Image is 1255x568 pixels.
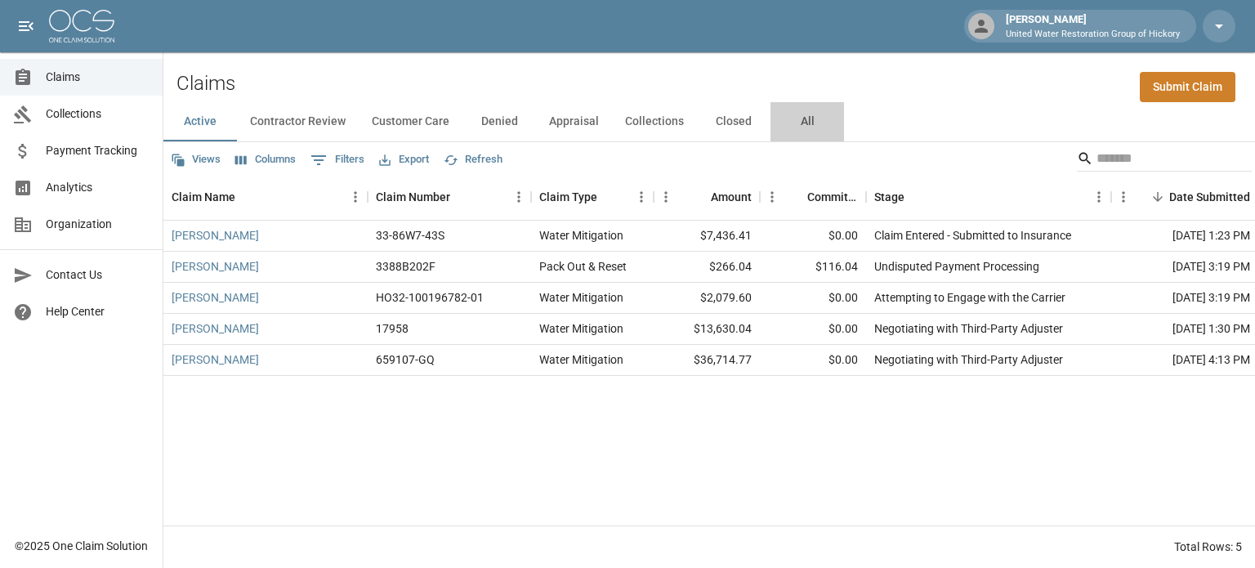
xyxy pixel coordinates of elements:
[999,11,1186,41] div: [PERSON_NAME]
[376,174,450,220] div: Claim Number
[46,105,150,123] span: Collections
[760,345,866,376] div: $0.00
[172,289,259,306] a: [PERSON_NAME]
[376,227,444,244] div: 33-86W7-43S
[440,147,507,172] button: Refresh
[163,174,368,220] div: Claim Name
[376,320,409,337] div: 17958
[536,102,612,141] button: Appraisal
[46,179,150,196] span: Analytics
[359,102,462,141] button: Customer Care
[1174,539,1242,555] div: Total Rows: 5
[163,102,1255,141] div: dynamic tabs
[343,185,368,209] button: Menu
[612,102,697,141] button: Collections
[46,69,150,86] span: Claims
[654,283,760,314] div: $2,079.60
[697,102,770,141] button: Closed
[376,258,435,275] div: 3388B202F
[375,147,433,172] button: Export
[1169,174,1250,220] div: Date Submitted
[531,174,654,220] div: Claim Type
[539,351,623,368] div: Water Mitigation
[49,10,114,42] img: ocs-logo-white-transparent.png
[874,258,1039,275] div: Undisputed Payment Processing
[235,186,258,208] button: Sort
[15,538,148,554] div: © 2025 One Claim Solution
[1111,185,1136,209] button: Menu
[866,174,1111,220] div: Stage
[760,283,866,314] div: $0.00
[231,147,300,172] button: Select columns
[874,174,904,220] div: Stage
[784,186,807,208] button: Sort
[376,351,435,368] div: 659107-GQ
[1006,28,1180,42] p: United Water Restoration Group of Hickory
[172,320,259,337] a: [PERSON_NAME]
[237,102,359,141] button: Contractor Review
[539,320,623,337] div: Water Mitigation
[760,185,784,209] button: Menu
[654,174,760,220] div: Amount
[874,289,1065,306] div: Attempting to Engage with the Carrier
[904,186,927,208] button: Sort
[539,258,627,275] div: Pack Out & Reset
[46,303,150,320] span: Help Center
[172,227,259,244] a: [PERSON_NAME]
[368,174,531,220] div: Claim Number
[10,10,42,42] button: open drawer
[874,227,1071,244] div: Claim Entered - Submitted to Insurance
[654,345,760,376] div: $36,714.77
[172,258,259,275] a: [PERSON_NAME]
[874,320,1063,337] div: Negotiating with Third-Party Adjuster
[539,174,597,220] div: Claim Type
[711,174,752,220] div: Amount
[1077,145,1252,175] div: Search
[507,185,531,209] button: Menu
[654,252,760,283] div: $266.04
[172,174,235,220] div: Claim Name
[176,72,235,96] h2: Claims
[539,227,623,244] div: Water Mitigation
[760,221,866,252] div: $0.00
[46,266,150,284] span: Contact Us
[760,252,866,283] div: $116.04
[629,185,654,209] button: Menu
[874,351,1063,368] div: Negotiating with Third-Party Adjuster
[1146,186,1169,208] button: Sort
[163,102,237,141] button: Active
[46,142,150,159] span: Payment Tracking
[1087,185,1111,209] button: Menu
[306,147,368,173] button: Show filters
[688,186,711,208] button: Sort
[760,314,866,345] div: $0.00
[167,147,225,172] button: Views
[462,102,536,141] button: Denied
[654,221,760,252] div: $7,436.41
[597,186,620,208] button: Sort
[654,314,760,345] div: $13,630.04
[450,186,473,208] button: Sort
[539,289,623,306] div: Water Mitigation
[760,174,866,220] div: Committed Amount
[1140,72,1235,102] a: Submit Claim
[770,102,844,141] button: All
[654,185,678,209] button: Menu
[807,174,858,220] div: Committed Amount
[172,351,259,368] a: [PERSON_NAME]
[46,216,150,233] span: Organization
[376,289,484,306] div: HO32-100196782-01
